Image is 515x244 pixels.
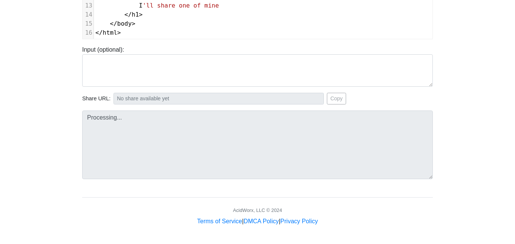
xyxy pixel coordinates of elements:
span: > [117,29,121,36]
span: </ [124,11,132,18]
span: Share URL: [82,95,110,103]
div: 13 [83,1,93,10]
span: </ [95,29,103,36]
span: > [139,11,143,18]
div: 16 [83,28,93,37]
span: body [117,20,132,27]
span: I [139,2,143,9]
span: html [103,29,117,36]
div: AcidWorx, LLC © 2024 [233,207,282,214]
div: | | [197,217,318,226]
span: 'll share one of mine [143,2,219,9]
a: Terms of Service [197,218,242,224]
span: > [132,20,135,27]
span: h1 [132,11,139,18]
button: Copy [327,93,346,104]
a: DMCA Policy [244,218,279,224]
div: 14 [83,10,93,19]
div: 15 [83,19,93,28]
div: Input (optional): [77,45,438,87]
input: No share available yet [113,93,324,104]
a: Privacy Policy [280,218,318,224]
span: </ [110,20,117,27]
